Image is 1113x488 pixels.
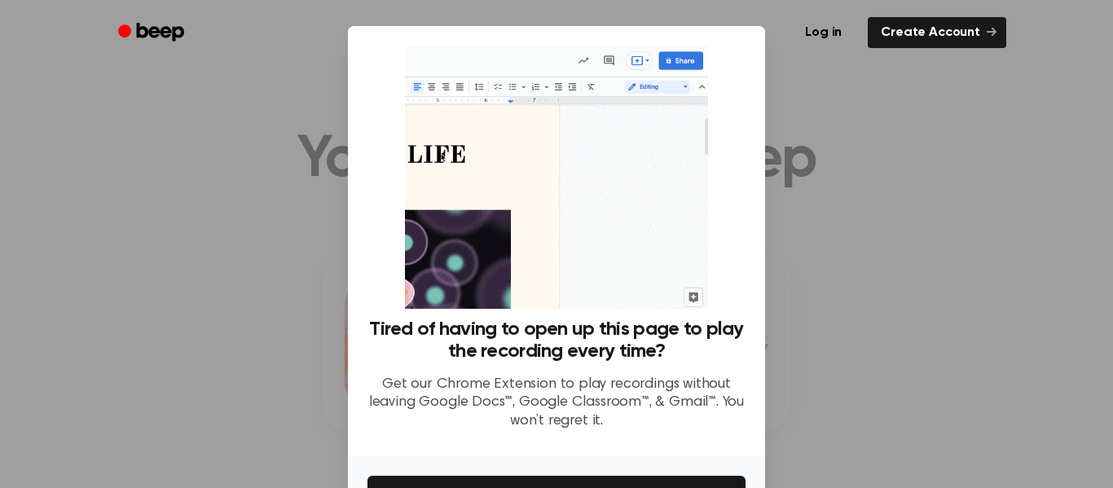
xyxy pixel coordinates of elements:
[789,14,858,51] a: Log in
[367,376,746,431] p: Get our Chrome Extension to play recordings without leaving Google Docs™, Google Classroom™, & Gm...
[367,319,746,363] h3: Tired of having to open up this page to play the recording every time?
[868,17,1006,48] a: Create Account
[405,46,707,309] img: Beep extension in action
[107,17,199,49] a: Beep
